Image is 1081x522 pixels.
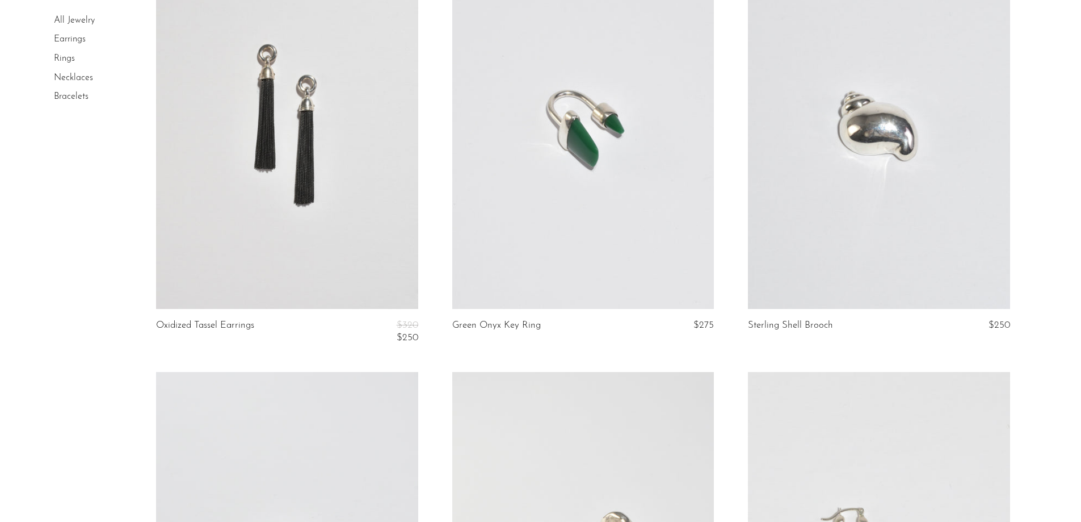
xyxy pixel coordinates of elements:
a: Earrings [54,35,86,44]
a: Necklaces [54,73,93,82]
a: Bracelets [54,92,89,101]
a: Sterling Shell Brooch [748,320,833,331]
a: Oxidized Tassel Earrings [156,320,254,344]
a: Green Onyx Key Ring [452,320,541,331]
a: Rings [54,54,75,63]
span: $250 [989,320,1010,330]
a: All Jewelry [54,16,95,25]
span: $275 [693,320,714,330]
span: $320 [397,320,418,330]
span: $250 [397,333,418,343]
